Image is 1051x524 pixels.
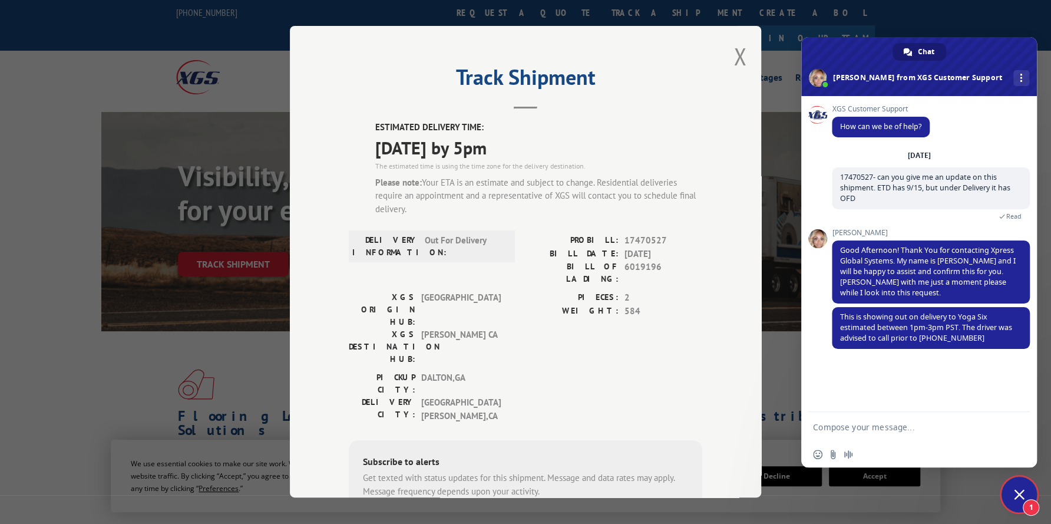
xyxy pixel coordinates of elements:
span: 17470527 [624,235,702,248]
label: DELIVERY INFORMATION: [352,235,419,259]
textarea: Compose your message... [813,422,999,433]
button: Close modal [733,41,746,72]
span: This is showing out on delivery to Yoga Six estimated between 1pm-3pm PST. The driver was advised... [840,312,1012,343]
div: The estimated time is using the time zone for the delivery destination. [375,161,702,172]
div: Close chat [1002,477,1037,512]
span: XGS Customer Support [832,105,930,113]
span: Out For Delivery [425,235,504,259]
label: DELIVERY CITY: [349,397,415,423]
div: Chat [893,43,946,61]
span: 6019196 [624,261,702,286]
span: Chat [918,43,934,61]
span: Good Afternoon! Thank You for contacting Xpress Global Systems. My name is [PERSON_NAME] and I wi... [840,245,1016,298]
span: DALTON , GA [421,372,501,397]
label: BILL OF LADING: [525,261,619,286]
span: [GEOGRAPHIC_DATA][PERSON_NAME] , CA [421,397,501,423]
span: How can we be of help? [840,121,921,131]
label: WEIGHT: [525,305,619,318]
div: Get texted with status updates for this shipment. Message and data rates may apply. Message frequ... [363,472,688,499]
span: [GEOGRAPHIC_DATA] [421,292,501,329]
span: 2 [624,292,702,305]
div: Subscribe to alerts [363,455,688,472]
h2: Track Shipment [349,69,702,91]
div: More channels [1013,70,1029,86]
span: Read [1006,212,1022,220]
label: PROBILL: [525,235,619,248]
label: XGS ORIGIN HUB: [349,292,415,329]
label: PICKUP CITY: [349,372,415,397]
span: Send a file [828,450,838,459]
div: [DATE] [908,152,931,159]
span: [PERSON_NAME] [832,229,1030,237]
span: 1 [1023,499,1039,516]
span: [PERSON_NAME] CA [421,329,501,366]
span: Audio message [844,450,853,459]
span: [DATE] by 5pm [375,134,702,161]
div: Your ETA is an estimate and subject to change. Residential deliveries require an appointment and ... [375,176,702,216]
label: PIECES: [525,292,619,305]
label: ESTIMATED DELIVERY TIME: [375,121,702,135]
strong: Please note: [375,177,422,188]
label: BILL DATE: [525,248,619,261]
label: XGS DESTINATION HUB: [349,329,415,366]
span: 584 [624,305,702,318]
span: [DATE] [624,248,702,261]
span: 17470527- can you give me an update on this shipment. ETD has 9/15, but under Delivery it has OFD [840,172,1010,203]
span: Insert an emoji [813,450,822,459]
